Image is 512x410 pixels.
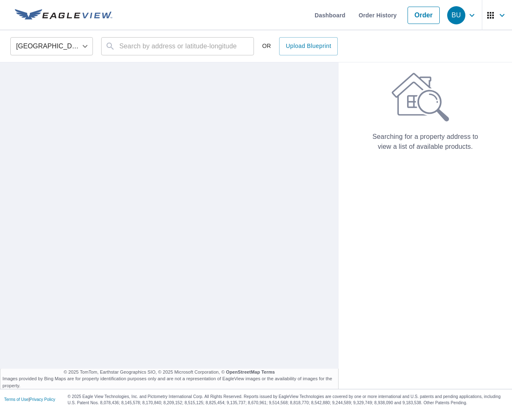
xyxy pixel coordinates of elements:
[64,369,275,376] span: © 2025 TomTom, Earthstar Geographics SIO, © 2025 Microsoft Corporation, ©
[262,37,338,55] div: OR
[4,397,28,402] a: Terms of Use
[119,35,237,58] input: Search by address or latitude-longitude
[279,37,338,55] a: Upload Blueprint
[226,369,260,374] a: OpenStreetMap
[408,7,440,24] a: Order
[15,9,112,21] img: EV Logo
[261,369,275,374] a: Terms
[286,41,331,51] span: Upload Blueprint
[447,6,465,24] div: BU
[10,35,93,58] div: [GEOGRAPHIC_DATA]
[30,397,55,402] a: Privacy Policy
[370,132,481,152] p: Searching for a property address to view a list of available products.
[68,393,508,406] p: © 2025 Eagle View Technologies, Inc. and Pictometry International Corp. All Rights Reserved. Repo...
[4,397,55,402] p: |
